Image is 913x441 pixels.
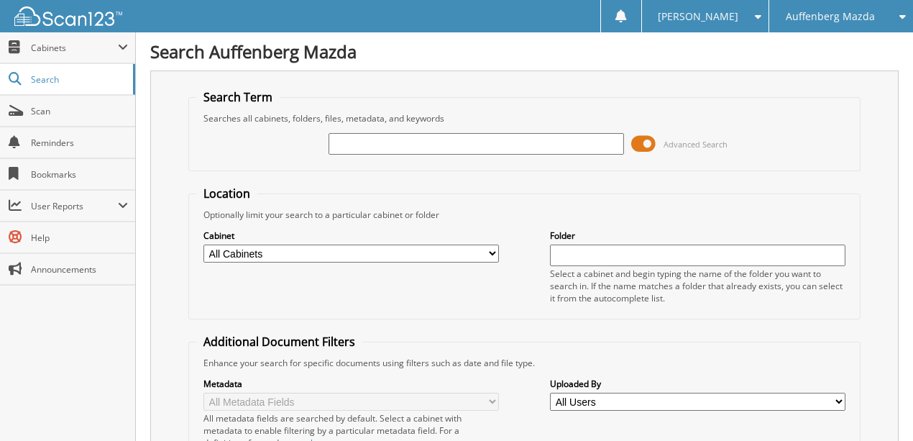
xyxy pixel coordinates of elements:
span: Search [31,73,126,86]
label: Metadata [203,378,499,390]
label: Cabinet [203,229,499,242]
div: Optionally limit your search to a particular cabinet or folder [196,209,853,221]
span: Advanced Search [664,139,728,150]
span: [PERSON_NAME] [658,12,738,21]
div: Enhance your search for specific documents using filters such as date and file type. [196,357,853,369]
span: Cabinets [31,42,118,54]
legend: Search Term [196,89,280,105]
h1: Search Auffenberg Mazda [150,40,899,63]
span: User Reports [31,200,118,212]
span: Reminders [31,137,128,149]
span: Announcements [31,263,128,276]
span: Bookmarks [31,168,128,181]
div: Select a cabinet and begin typing the name of the folder you want to search in. If the name match... [550,268,845,304]
legend: Additional Document Filters [196,334,362,350]
div: Searches all cabinets, folders, files, metadata, and keywords [196,112,853,124]
img: scan123-logo-white.svg [14,6,122,26]
label: Uploaded By [550,378,845,390]
span: Auffenberg Mazda [786,12,875,21]
legend: Location [196,186,257,201]
span: Scan [31,105,128,117]
span: Help [31,232,128,244]
label: Folder [550,229,845,242]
